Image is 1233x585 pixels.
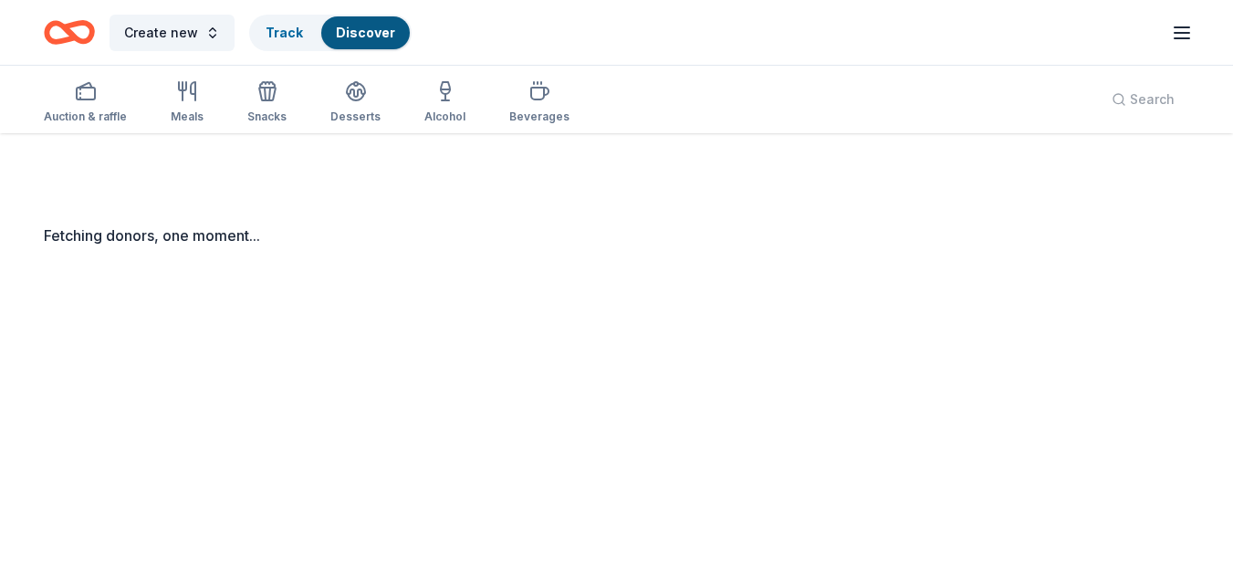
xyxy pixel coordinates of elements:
button: Auction & raffle [44,73,127,133]
a: Home [44,11,95,54]
button: Beverages [509,73,569,133]
button: TrackDiscover [249,15,412,51]
div: Alcohol [424,110,465,124]
button: Create new [110,15,235,51]
button: Meals [171,73,204,133]
div: Beverages [509,110,569,124]
a: Track [266,25,303,40]
div: Meals [171,110,204,124]
button: Alcohol [424,73,465,133]
div: Fetching donors, one moment... [44,225,1189,246]
div: Snacks [247,110,287,124]
div: Desserts [330,110,381,124]
button: Snacks [247,73,287,133]
button: Desserts [330,73,381,133]
span: Create new [124,22,198,44]
a: Discover [336,25,395,40]
div: Auction & raffle [44,110,127,124]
